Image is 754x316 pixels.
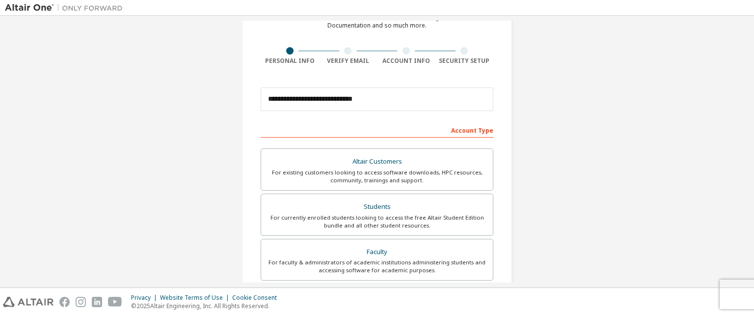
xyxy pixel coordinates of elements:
img: youtube.svg [108,297,122,307]
div: Account Type [261,122,493,138]
div: Altair Customers [267,155,487,169]
div: For Free Trials, Licenses, Downloads, Learning & Documentation and so much more. [309,14,445,29]
div: Cookie Consent [232,294,283,302]
div: For currently enrolled students looking to access the free Altair Student Edition bundle and all ... [267,214,487,230]
div: For faculty & administrators of academic institutions administering students and accessing softwa... [267,259,487,274]
img: altair_logo.svg [3,297,54,307]
img: linkedin.svg [92,297,102,307]
div: Account Info [377,57,435,65]
div: Verify Email [319,57,377,65]
div: Faculty [267,245,487,259]
div: For existing customers looking to access software downloads, HPC resources, community, trainings ... [267,169,487,184]
img: facebook.svg [59,297,70,307]
img: Altair One [5,3,128,13]
div: Students [267,200,487,214]
p: © 2025 Altair Engineering, Inc. All Rights Reserved. [131,302,283,310]
div: Personal Info [261,57,319,65]
div: Security Setup [435,57,494,65]
div: Website Terms of Use [160,294,232,302]
div: Privacy [131,294,160,302]
img: instagram.svg [76,297,86,307]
